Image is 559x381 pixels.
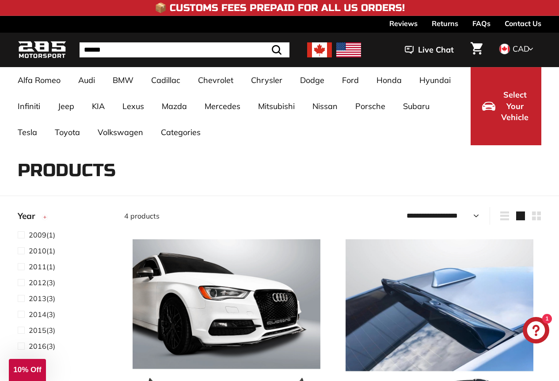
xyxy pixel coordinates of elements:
[29,310,46,319] span: 2014
[465,35,488,65] a: Cart
[513,44,529,54] span: CAD
[189,67,242,93] a: Chevrolet
[153,93,196,119] a: Mazda
[9,93,49,119] a: Infiniti
[505,16,541,31] a: Contact Us
[124,211,333,221] div: 4 products
[394,93,438,119] a: Subaru
[500,89,530,123] span: Select Your Vehicle
[242,67,291,93] a: Chrysler
[9,67,69,93] a: Alfa Romeo
[346,93,394,119] a: Porsche
[18,210,42,223] span: Year
[418,44,454,56] span: Live Chat
[89,119,152,145] a: Volkswagen
[471,67,541,145] button: Select Your Vehicle
[83,93,114,119] a: KIA
[18,207,110,229] button: Year
[104,67,142,93] a: BMW
[472,16,491,31] a: FAQs
[29,230,55,240] span: (1)
[29,277,55,288] span: (3)
[29,293,55,304] span: (3)
[29,325,55,336] span: (3)
[152,119,209,145] a: Categories
[155,3,405,13] h4: 📦 Customs Fees Prepaid for All US Orders!
[114,93,153,119] a: Lexus
[411,67,460,93] a: Hyundai
[520,317,552,346] inbox-online-store-chat: Shopify online store chat
[29,245,55,256] span: (1)
[29,278,46,287] span: 2012
[29,342,46,351] span: 2016
[432,16,458,31] a: Returns
[29,326,46,335] span: 2015
[13,366,41,374] span: 10% Off
[29,294,46,303] span: 2013
[29,261,55,272] span: (1)
[18,161,541,180] h1: Products
[9,359,46,381] div: 10% Off
[196,93,249,119] a: Mercedes
[249,93,304,119] a: Mitsubishi
[368,67,411,93] a: Honda
[80,42,289,57] input: Search
[291,67,333,93] a: Dodge
[29,341,55,351] span: (3)
[29,309,55,320] span: (3)
[18,40,66,60] img: Logo_285_Motorsport_areodynamics_components
[69,67,104,93] a: Audi
[142,67,189,93] a: Cadillac
[29,246,46,255] span: 2010
[389,16,418,31] a: Reviews
[393,39,465,61] button: Live Chat
[9,119,46,145] a: Tesla
[46,119,89,145] a: Toyota
[333,67,368,93] a: Ford
[304,93,346,119] a: Nissan
[29,230,46,239] span: 2009
[29,262,46,271] span: 2011
[49,93,83,119] a: Jeep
